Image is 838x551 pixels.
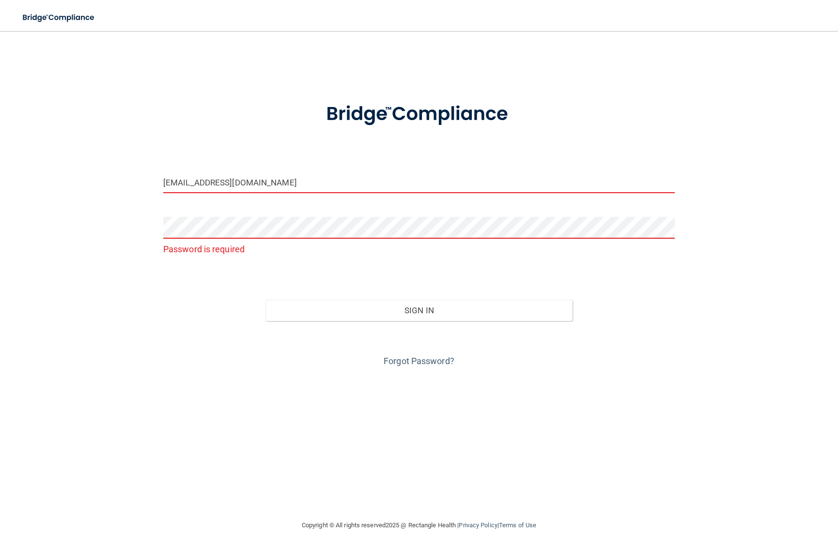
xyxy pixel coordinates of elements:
[384,356,454,366] a: Forgot Password?
[242,510,596,541] div: Copyright © All rights reserved 2025 @ Rectangle Health | |
[499,521,536,529] a: Terms of Use
[459,521,497,529] a: Privacy Policy
[163,241,675,257] p: Password is required
[163,171,675,193] input: Email
[15,8,104,28] img: bridge_compliance_login_screen.278c3ca4.svg
[265,300,573,321] button: Sign In
[306,89,532,139] img: bridge_compliance_login_screen.278c3ca4.svg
